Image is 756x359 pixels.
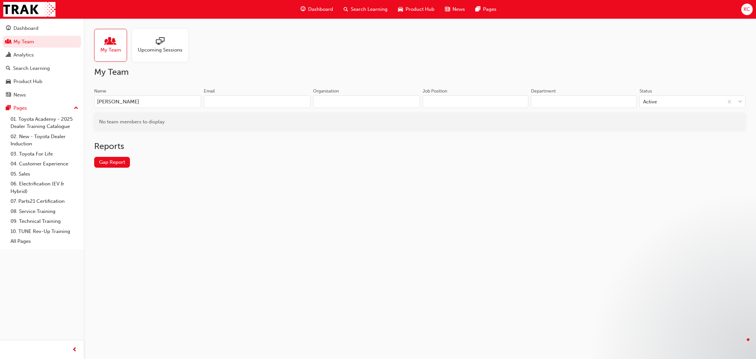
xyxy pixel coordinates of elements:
img: Trak [3,2,55,17]
a: search-iconSearch Learning [338,3,393,16]
a: 07. Parts21 Certification [8,196,81,206]
a: guage-iconDashboard [295,3,338,16]
span: up-icon [74,104,78,113]
div: Status [640,88,652,95]
div: Product Hub [13,78,42,85]
div: News [13,91,26,99]
span: Pages [483,6,496,13]
span: news-icon [6,92,11,98]
div: Organisation [313,88,339,95]
span: guage-icon [301,5,305,13]
a: 05. Sales [8,169,81,179]
a: pages-iconPages [470,3,502,16]
h2: My Team [94,67,745,77]
span: car-icon [6,79,11,85]
span: pages-icon [475,5,480,13]
button: DashboardMy TeamAnalyticsSearch LearningProduct HubNews [3,21,81,102]
span: Dashboard [308,6,333,13]
a: Upcoming Sessions [132,29,193,62]
div: Job Position [423,88,447,95]
input: Department [531,95,637,108]
div: Email [204,88,215,95]
input: Name [94,95,201,108]
button: Pages [3,102,81,114]
a: Gap Report [94,157,130,168]
div: Active [643,98,657,106]
iframe: Intercom live chat [734,337,749,352]
a: News [3,89,81,101]
span: pages-icon [6,105,11,111]
h2: Reports [94,141,745,152]
span: people-icon [6,39,11,45]
a: car-iconProduct Hub [393,3,440,16]
span: chart-icon [6,52,11,58]
a: 06. Electrification (EV & Hybrid) [8,179,81,196]
button: KC [741,4,753,15]
div: Search Learning [13,65,50,72]
div: Department [531,88,556,95]
a: 02. New - Toyota Dealer Induction [8,132,81,149]
span: search-icon [6,66,10,72]
span: KC [744,6,750,13]
a: 09. Technical Training [8,216,81,226]
a: 01. Toyota Academy - 2025 Dealer Training Catalogue [8,114,81,132]
a: My Team [3,36,81,48]
span: search-icon [344,5,348,13]
a: All Pages [8,236,81,246]
a: 08. Service Training [8,206,81,217]
span: car-icon [398,5,403,13]
a: My Team [94,29,132,62]
div: No team members to display [94,113,745,131]
span: News [452,6,465,13]
a: Dashboard [3,22,81,34]
a: Search Learning [3,62,81,74]
span: Product Hub [406,6,434,13]
span: Upcoming Sessions [138,46,182,54]
a: Analytics [3,49,81,61]
div: Analytics [13,51,34,59]
span: Search Learning [351,6,388,13]
div: Dashboard [13,25,38,32]
span: down-icon [738,98,743,106]
div: Name [94,88,106,95]
input: Organisation [313,95,420,108]
a: Product Hub [3,75,81,88]
span: My Team [100,46,121,54]
a: 03. Toyota For Life [8,149,81,159]
input: Email [204,95,311,108]
span: news-icon [445,5,450,13]
span: sessionType_ONLINE_URL-icon [156,37,164,46]
div: Pages [13,104,27,112]
a: 04. Customer Experience [8,159,81,169]
span: prev-icon [72,346,77,354]
a: news-iconNews [440,3,470,16]
a: 10. TUNE Rev-Up Training [8,226,81,237]
input: Job Position [423,95,529,108]
span: people-icon [106,37,115,46]
span: guage-icon [6,26,11,32]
